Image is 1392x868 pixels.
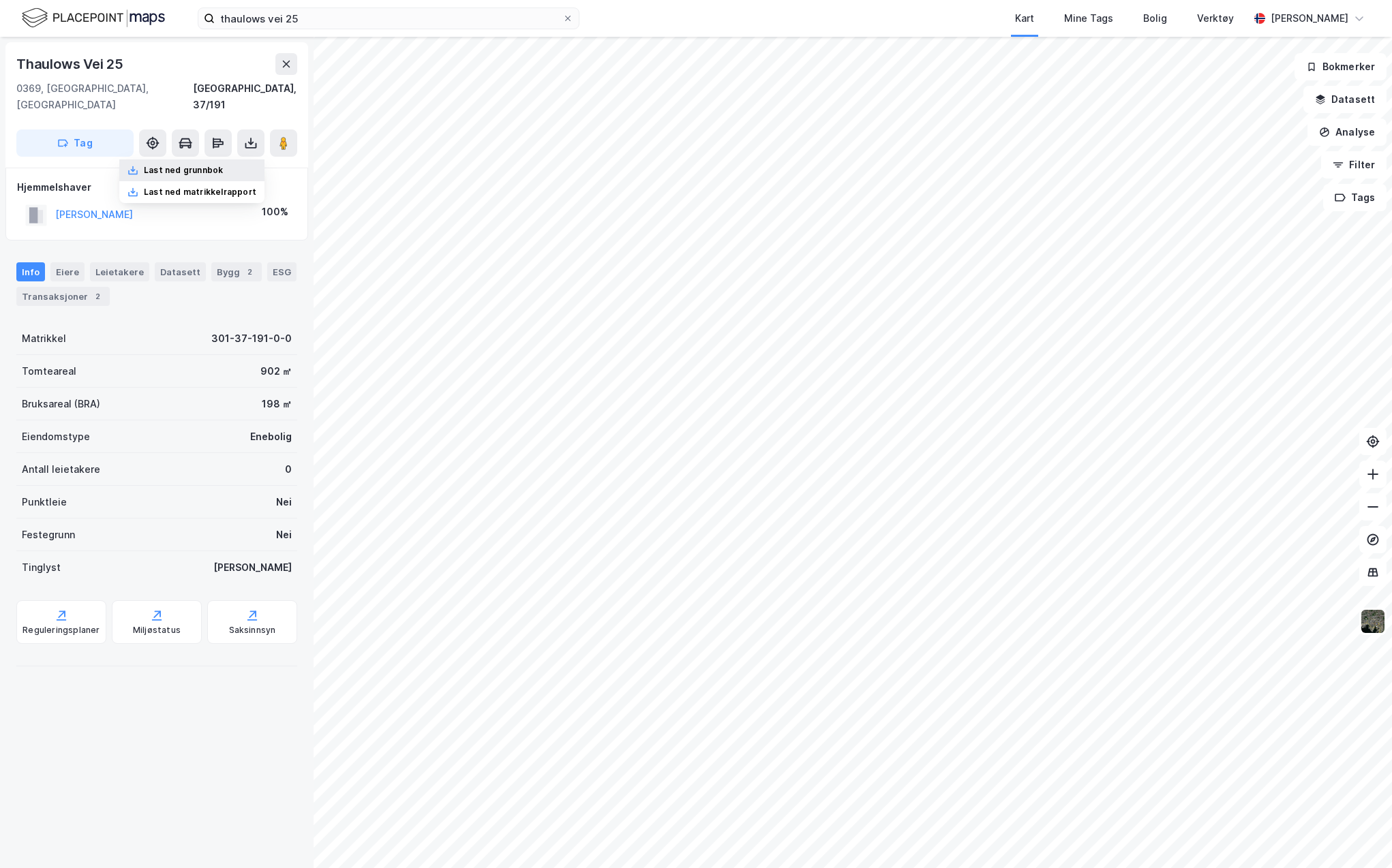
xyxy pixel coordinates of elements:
[90,262,149,281] div: Leietakere
[213,559,292,576] div: [PERSON_NAME]
[215,8,562,29] input: Søk på adresse, matrikkel, gårdeiere, leietakere eller personer
[91,290,104,303] div: 2
[22,396,100,412] div: Bruksareal (BRA)
[22,429,90,445] div: Eiendomstype
[50,262,85,281] div: Eiere
[22,363,76,379] div: Tomteareal
[243,265,256,279] div: 2
[16,129,134,157] button: Tag
[16,80,193,113] div: 0369, [GEOGRAPHIC_DATA], [GEOGRAPHIC_DATA]
[133,625,181,636] div: Miljøstatus
[1015,10,1034,27] div: Kart
[211,262,262,281] div: Bygg
[250,429,292,445] div: Enebolig
[16,262,45,281] div: Info
[1323,184,1387,211] button: Tags
[22,527,75,543] div: Festegrunn
[211,330,292,347] div: 301-37-191-0-0
[155,262,206,281] div: Datasett
[22,494,67,510] div: Punktleie
[1143,10,1167,27] div: Bolig
[144,165,223,176] div: Last ned grunnbok
[193,80,297,113] div: [GEOGRAPHIC_DATA], 37/191
[285,461,292,478] div: 0
[1307,119,1387,146] button: Analyse
[17,179,297,196] div: Hjemmelshaver
[262,204,288,220] div: 100%
[1295,53,1387,80] button: Bokmerker
[1064,10,1113,27] div: Mine Tags
[22,461,100,478] div: Antall leietakere
[22,625,100,636] div: Reguleringsplaner
[1271,10,1348,27] div: [PERSON_NAME]
[16,53,126,75] div: Thaulows Vei 25
[1321,151,1387,179] button: Filter
[1324,803,1392,868] iframe: Chat Widget
[144,187,256,198] div: Last ned matrikkelrapport
[16,287,110,306] div: Transaksjoner
[229,625,276,636] div: Saksinnsyn
[1303,86,1387,113] button: Datasett
[1324,803,1392,868] div: Kontrollprogram for chat
[22,559,61,576] div: Tinglyst
[276,494,292,510] div: Nei
[1197,10,1234,27] div: Verktøy
[22,330,66,347] div: Matrikkel
[1360,608,1386,634] img: 9k=
[22,6,165,30] img: logo.f888ab2527a4732fd821a326f86c7f29.svg
[276,527,292,543] div: Nei
[262,396,292,412] div: 198 ㎡
[267,262,297,281] div: ESG
[260,363,292,379] div: 902 ㎡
